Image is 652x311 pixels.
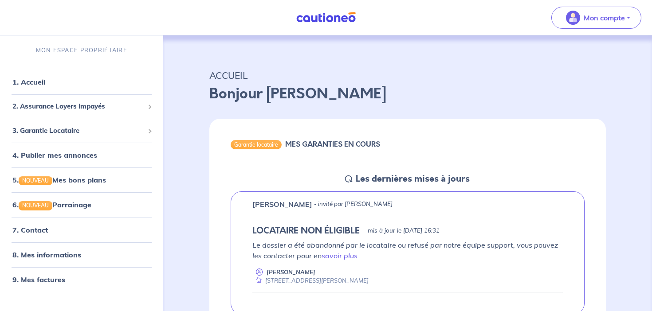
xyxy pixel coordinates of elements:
[267,268,315,276] p: [PERSON_NAME]
[4,271,160,288] div: 9. Mes factures
[36,46,127,54] p: MON ESPACE PROPRIÉTAIRE
[4,98,160,115] div: 2. Assurance Loyers Impayés
[12,151,97,159] a: 4. Publier mes annonces
[12,126,144,136] span: 3. Garantie Locataire
[584,12,625,23] p: Mon compte
[363,226,440,235] p: - mis à jour le [DATE] 16:31
[4,171,160,189] div: 5.NOUVEAUMes bons plans
[566,11,580,25] img: illu_account_valid_menu.svg
[12,78,45,86] a: 1. Accueil
[252,199,312,210] p: [PERSON_NAME]
[12,175,106,184] a: 5.NOUVEAUMes bons plans
[12,250,81,259] a: 8. Mes informations
[252,225,563,236] div: state: ARCHIVED, Context: IN-LANDLORD,IN-LANDLORD-NO-CERTIFICATE
[12,275,65,284] a: 9. Mes factures
[293,12,359,23] img: Cautioneo
[4,246,160,264] div: 8. Mes informations
[12,101,144,112] span: 2. Assurance Loyers Impayés
[209,83,606,105] p: Bonjour [PERSON_NAME]
[252,241,558,260] em: Le dossier a été abandonné par le locataire ou refusé par notre équipe support, vous pouvez les c...
[551,7,641,29] button: illu_account_valid_menu.svgMon compte
[12,200,91,209] a: 6.NOUVEAUParrainage
[4,73,160,91] div: 1. Accueil
[4,146,160,164] div: 4. Publier mes annonces
[356,174,470,184] h5: Les dernières mises à jours
[4,122,160,140] div: 3. Garantie Locataire
[4,196,160,214] div: 6.NOUVEAUParrainage
[322,251,357,260] a: savoir plus
[209,67,606,83] p: ACCUEIL
[314,200,393,209] p: - invité par [PERSON_NAME]
[12,225,48,234] a: 7. Contact
[4,221,160,239] div: 7. Contact
[252,225,360,236] h5: LOCATAIRE NON ÉLIGIBLE
[231,140,282,149] div: Garantie locataire
[285,140,380,148] h6: MES GARANTIES EN COURS
[252,276,369,285] div: [STREET_ADDRESS][PERSON_NAME]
